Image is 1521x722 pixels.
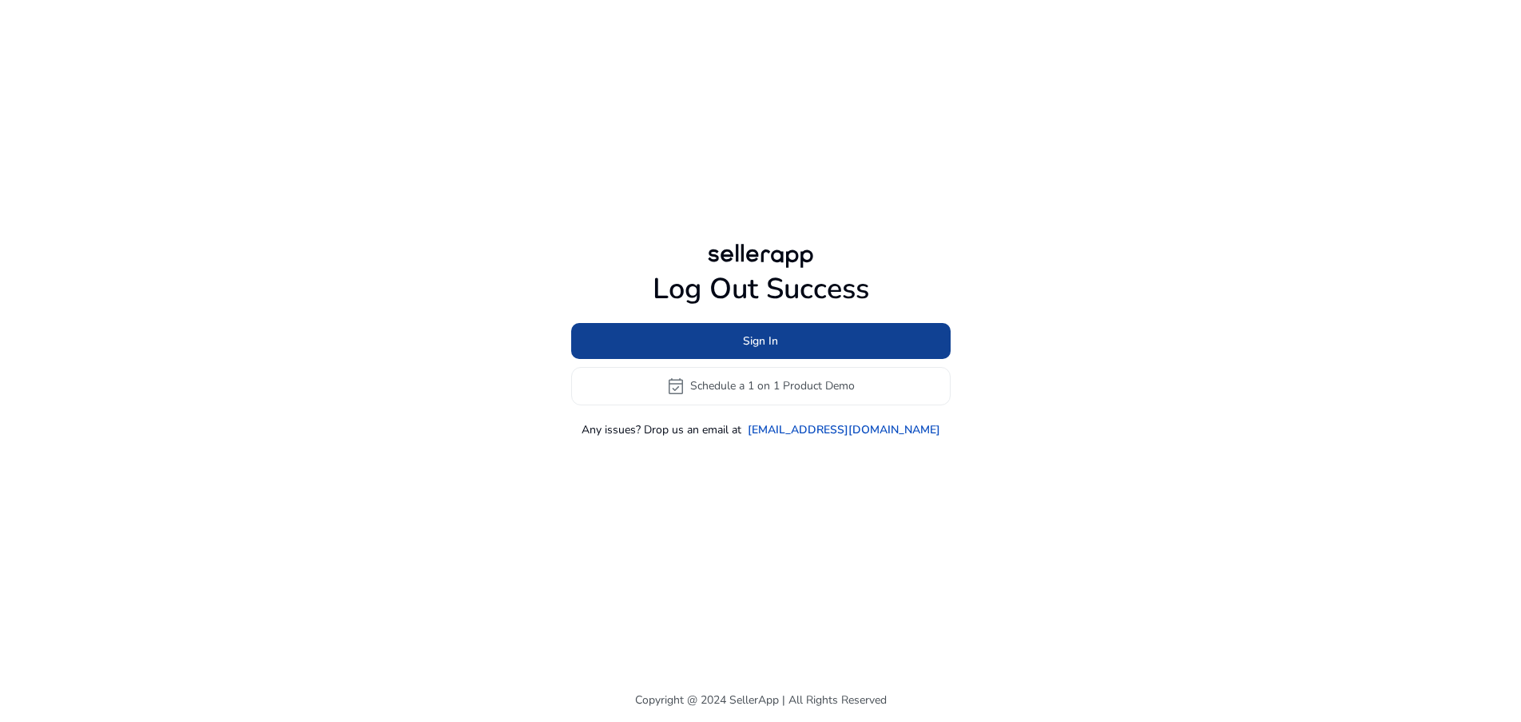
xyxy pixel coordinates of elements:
button: Sign In [571,323,951,359]
span: Sign In [743,333,778,349]
button: event_availableSchedule a 1 on 1 Product Demo [571,367,951,405]
span: event_available [666,377,685,396]
p: Any issues? Drop us an email at [582,421,741,438]
h1: Log Out Success [571,272,951,306]
a: [EMAIL_ADDRESS][DOMAIN_NAME] [748,421,940,438]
